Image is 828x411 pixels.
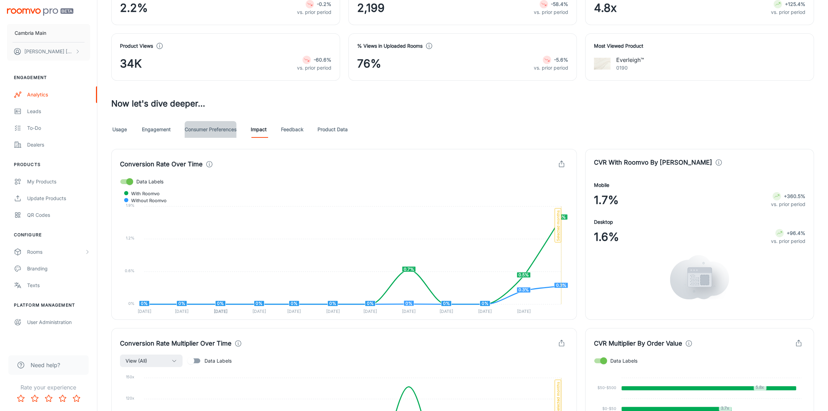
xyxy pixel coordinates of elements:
[252,309,266,314] tspan: [DATE]
[670,255,729,300] img: views.svg
[785,1,805,7] strong: +125.4%
[126,357,147,365] span: View (All)
[27,211,90,219] div: QR Codes
[7,8,73,16] img: Roomvo PRO Beta
[27,282,90,289] div: Texts
[126,197,167,204] span: Without Roomvo
[594,229,619,245] span: 1.6%
[317,121,348,138] a: Product Data
[357,42,423,50] h4: % Views in Uploaded Rooms
[363,309,377,314] tspan: [DATE]
[125,268,135,273] tspan: 0.6%
[27,318,90,326] div: User Administration
[598,385,617,390] tspan: $50-$500
[551,1,568,7] strong: -58.4%
[70,392,83,405] button: Rate 5 star
[610,357,637,365] span: Data Labels
[357,55,381,72] span: 76%
[594,181,609,189] h4: Mobile
[120,55,142,72] span: 34K
[554,57,568,63] strong: -5.6%
[126,375,134,380] tspan: 150x
[27,108,90,115] div: Leads
[402,309,416,314] tspan: [DATE]
[120,355,183,367] button: View (All)
[111,121,128,138] a: Usage
[42,392,56,405] button: Rate 3 star
[27,91,90,98] div: Analytics
[594,339,682,348] h4: CVR Multiplier By Order Value
[771,237,805,245] p: vs. prior period
[175,309,188,314] tspan: [DATE]
[185,121,236,138] a: Consumer Preferences
[517,309,531,314] tspan: [DATE]
[771,200,805,208] p: vs. prior period
[27,141,90,149] div: Dealers
[126,236,135,240] tspan: 1.2%
[120,42,153,50] h4: Product Views
[317,1,331,7] strong: -0.2%
[27,124,90,132] div: To-do
[128,301,135,306] tspan: 0%
[6,383,91,392] p: Rate your experience
[120,159,203,169] h4: Conversion Rate Over Time
[27,178,90,185] div: My Products
[24,48,73,55] p: [PERSON_NAME] [PERSON_NAME]
[479,309,492,314] tspan: [DATE]
[142,121,171,138] a: Engagement
[594,218,613,226] h4: Desktop
[326,309,340,314] tspan: [DATE]
[28,392,42,405] button: Rate 2 star
[111,97,814,110] h3: Now let's dive deeper...
[204,357,232,365] span: Data Labels
[214,309,227,314] tspan: [DATE]
[15,29,46,37] p: Cambria Main
[31,361,60,369] span: Need help?
[594,158,712,167] h4: CVR With Roomvo By [PERSON_NAME]
[594,192,619,208] span: 1.7%
[603,406,617,411] tspan: $0-$50
[14,392,28,405] button: Rate 1 star
[126,190,160,197] span: With Roomvo
[784,193,805,199] strong: +360.5%
[534,8,568,16] p: vs. prior period
[281,121,304,138] a: Feedback
[297,8,331,16] p: vs. prior period
[616,56,644,64] p: Everleigh™
[138,309,151,314] tspan: [DATE]
[787,230,805,236] strong: +96.4%
[126,396,134,401] tspan: 120x
[594,55,611,72] img: Everleigh™
[440,309,453,314] tspan: [DATE]
[7,42,90,61] button: [PERSON_NAME] [PERSON_NAME]
[297,64,331,72] p: vs. prior period
[27,195,90,202] div: Update Products
[126,203,135,208] tspan: 1.9%
[771,8,805,16] p: vs. prior period
[56,392,70,405] button: Rate 4 star
[27,248,85,256] div: Rooms
[616,64,644,72] p: 0190
[7,24,90,42] button: Cambria Main
[594,42,805,50] h4: Most Viewed Product
[314,57,331,63] strong: -60.6%
[136,178,163,185] span: Data Labels
[250,121,267,138] a: Impact
[120,339,232,348] h4: Conversion Rate Multiplier Over Time
[27,265,90,272] div: Branding
[534,64,568,72] p: vs. prior period
[287,309,301,314] tspan: [DATE]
